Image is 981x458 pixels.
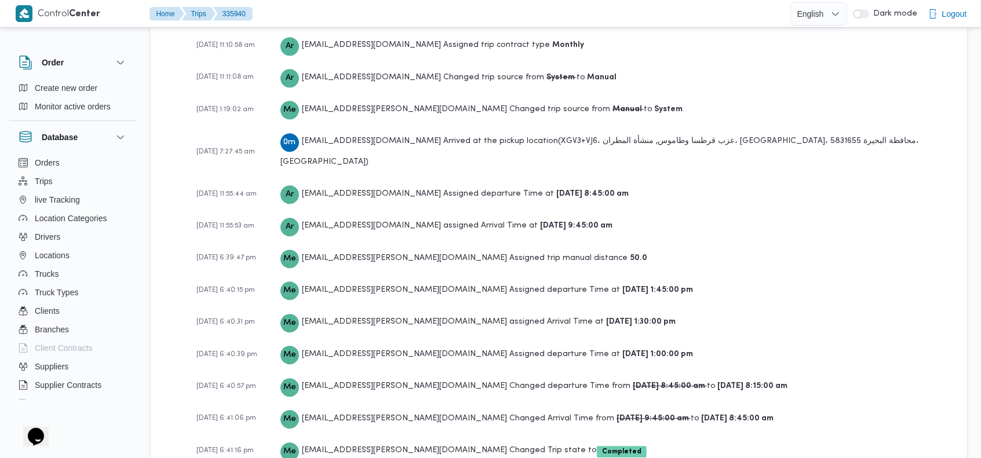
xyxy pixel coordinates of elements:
span: 0m [284,133,296,152]
span: Location Categories [35,211,107,225]
span: [EMAIL_ADDRESS][PERSON_NAME][DOMAIN_NAME] [302,286,507,294]
span: [EMAIL_ADDRESS][DOMAIN_NAME] [302,137,441,145]
span: [DATE] 1:19:02 am [196,106,254,113]
button: Database [19,130,127,144]
button: Logout [924,2,972,25]
span: Branches [35,323,69,336]
b: [DATE] 1:30:00 pm [606,318,676,325]
span: Me [283,281,296,300]
div: Mostafa.emad@illa.com.eg [280,346,299,364]
span: Me [283,410,296,428]
div: Changed trip source from to [280,99,683,119]
b: [DATE] 8:45:00 am [556,190,629,197]
span: [DATE] 11:55:44 am [196,190,257,197]
div: Assigned departure Time at [280,344,693,364]
span: [EMAIL_ADDRESS][DOMAIN_NAME] [302,222,441,229]
div: Changed Arrival Time from to [280,408,774,428]
b: [DATE] 9:45:00 am [617,415,691,422]
span: Trucks [35,267,59,281]
b: System [546,74,577,81]
button: Trips [182,7,216,21]
span: [DATE] 6:40:57 pm [196,383,256,390]
span: [EMAIL_ADDRESS][PERSON_NAME][DOMAIN_NAME] [302,446,507,454]
b: Manual [612,105,644,113]
span: Me [283,346,296,364]
span: [DATE] 6:40:31 pm [196,318,255,325]
b: [DATE] 1:45:00 pm [622,286,693,294]
b: [DATE] 8:45:00 am [633,382,707,390]
div: Arrived at the pickup location ( XGV3+VJ6، عزب قرطسا وطاموس, منشأة المطران، [GEOGRAPHIC_DATA]، مح... [280,131,941,171]
h3: Database [42,130,78,144]
span: Trips [35,174,53,188]
div: Mostafa.emad@illa.com.eg [280,250,299,268]
button: Trips [14,172,132,190]
div: Database [9,153,137,404]
span: [EMAIL_ADDRESS][PERSON_NAME][DOMAIN_NAME] [302,350,507,358]
span: Ar [286,37,294,56]
b: Monthly [552,41,584,49]
button: Clients [14,302,132,320]
span: Client Contracts [35,341,93,355]
span: [EMAIL_ADDRESS][PERSON_NAME][DOMAIN_NAME] [302,254,507,262]
div: Asmaa.ragab@illa.com.eg [280,218,299,236]
span: [DATE] 6:40:15 pm [196,287,255,294]
b: [DATE] 8:15:00 am [716,382,787,390]
span: Completed [597,446,647,457]
div: Mostafa.emad@illa.com.eg [280,101,299,119]
span: Truck Types [35,285,78,299]
b: System [652,105,683,113]
div: Mostafa.emad@illa.com.eg [280,378,299,397]
div: Changed trip source from to [280,67,617,87]
img: X8yXhbKr1z7QwAAAABJRU5ErkJggg== [16,5,32,22]
span: Clients [35,304,60,318]
h3: Order [42,56,64,69]
div: Assigned departure Time at [280,184,629,204]
button: live Tracking [14,190,132,209]
span: [EMAIL_ADDRESS][PERSON_NAME][DOMAIN_NAME] [302,105,507,113]
span: Drivers [35,230,60,244]
div: Asmaa.ragab@illa.com.eg [280,185,299,204]
span: [DATE] 11:10:58 am [196,42,255,49]
div: Order [9,79,137,120]
span: Me [283,378,296,397]
span: Ar [286,185,294,204]
button: Location Categories [14,209,132,228]
button: 335940 [213,7,253,21]
b: [DATE] 1:00:00 pm [622,350,693,358]
button: Truck Types [14,283,132,302]
b: Manual [585,74,617,81]
span: [DATE] 11:55:53 am [196,222,254,229]
span: Dark mode [869,9,918,19]
div: assigned Arrival Time at [280,312,676,332]
span: Ar [286,69,294,87]
span: [EMAIL_ADDRESS][PERSON_NAME][DOMAIN_NAME] [302,382,507,390]
div: assigned Arrival Time at [280,215,612,236]
div: Asmaa.ragab@illa.com.eg [280,37,299,56]
span: Locations [35,248,70,262]
span: live Tracking [35,193,80,207]
b: [DATE] 8:45:00 am [699,415,774,422]
span: [DATE] 6:41:16 pm [196,447,254,454]
span: Me [283,101,296,119]
div: Mostafa.emad@illa.com.eg [280,410,299,428]
b: [DATE] 9:45:00 am [540,222,612,229]
iframe: chat widget [12,412,49,446]
span: Me [283,250,296,268]
span: Me [283,314,296,332]
span: Supplier Contracts [35,378,101,392]
b: Center [70,10,101,19]
button: Order [19,56,127,69]
span: [DATE] 7:27:45 am [196,148,255,155]
span: [EMAIL_ADDRESS][PERSON_NAME][DOMAIN_NAME] [302,318,507,325]
button: Monitor active orders [14,97,132,116]
span: [DATE] 6:39:47 pm [196,254,256,261]
div: Assigned departure Time at [280,280,693,300]
span: [DATE] 11:11:08 am [196,74,254,80]
span: Logout [942,7,967,21]
button: Orders [14,153,132,172]
button: Create new order [14,79,132,97]
div: Assigned trip contract type [280,35,584,55]
span: Create new order [35,81,97,95]
span: [DATE] 6:41:06 pm [196,415,256,422]
div: Mostafa.emad@illa.com.eg [280,281,299,300]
